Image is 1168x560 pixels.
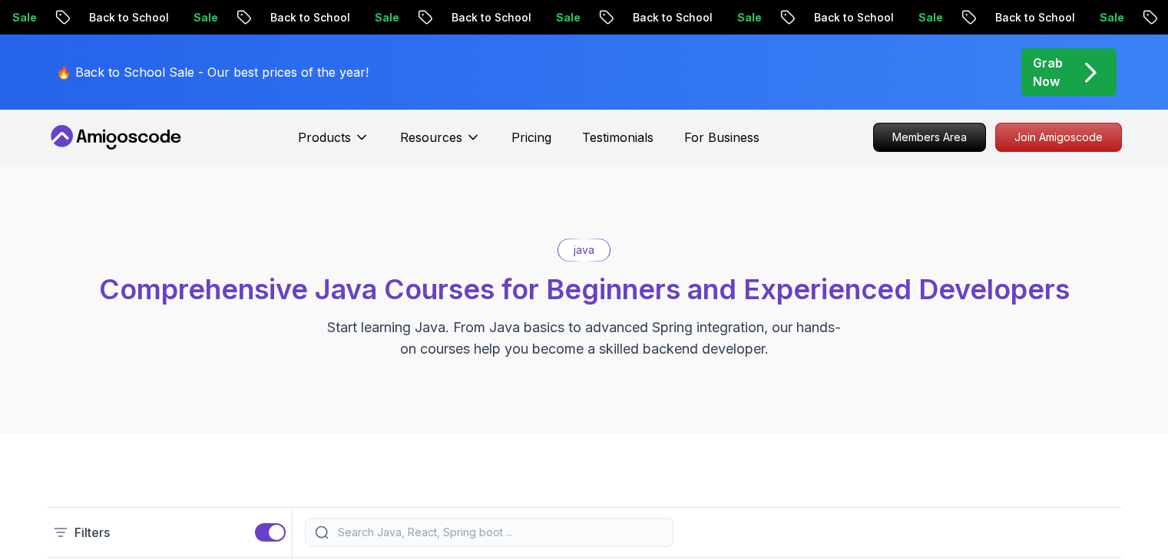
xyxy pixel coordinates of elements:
[99,272,1070,306] span: Comprehensive Java Courses for Beginners and Experienced Developers
[326,317,842,360] p: Start learning Java. From Java basics to advanced Spring integration, our hands-on courses help y...
[169,10,218,25] p: Sale
[74,523,110,542] p: Filters
[56,63,369,81] p: 🔥 Back to School Sale - Our best prices of the year!
[427,10,531,25] p: Back to School
[873,123,986,152] a: Members Area
[1033,54,1063,91] p: Grab Now
[298,128,369,159] button: Products
[350,10,399,25] p: Sale
[996,124,1121,151] p: Join Amigoscode
[400,128,481,159] button: Resources
[684,128,759,147] a: For Business
[335,525,663,540] input: Search Java, React, Spring boot ...
[531,10,581,25] p: Sale
[582,128,653,147] a: Testimonials
[574,242,594,258] p: java
[789,10,894,25] p: Back to School
[874,124,985,151] p: Members Area
[298,128,351,147] p: Products
[246,10,350,25] p: Back to School
[971,10,1075,25] p: Back to School
[511,128,551,147] a: Pricing
[400,128,462,147] p: Resources
[1075,10,1124,25] p: Sale
[608,10,713,25] p: Back to School
[65,10,169,25] p: Back to School
[995,123,1122,152] a: Join Amigoscode
[713,10,762,25] p: Sale
[894,10,943,25] p: Sale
